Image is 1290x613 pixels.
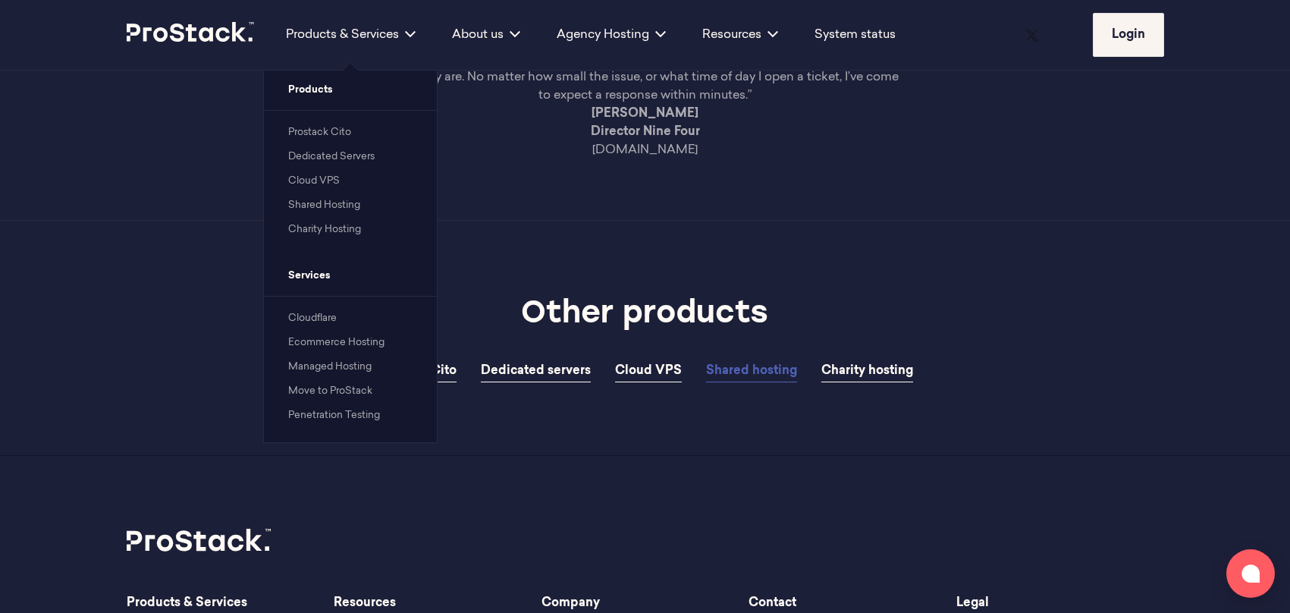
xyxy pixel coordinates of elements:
[288,410,380,420] a: Penetration Testing
[541,594,749,612] span: Company
[1093,13,1164,57] a: Login
[264,256,437,296] span: Services
[334,294,956,336] h2: Other products
[538,26,684,44] div: Agency Hosting
[821,365,913,377] span: Charity hosting
[264,71,437,110] span: Products
[127,22,256,48] a: Prostack logo
[814,26,896,44] a: System status
[268,26,434,44] div: Products & Services
[481,360,591,382] a: Dedicated servers
[288,152,375,162] a: Dedicated Servers
[821,360,913,382] a: Charity hosting
[591,108,700,138] strong: [PERSON_NAME] Director Nine Four
[956,594,1164,612] span: Legal
[288,386,372,396] a: Move to ProStack
[615,360,682,382] a: Cloud VPS
[288,362,372,372] a: Managed Hosting
[334,594,541,612] span: Resources
[288,338,384,347] a: Ecommerce Hosting
[749,594,956,612] span: Contact
[481,365,591,377] span: Dedicated servers
[615,365,682,377] span: Cloud VPS
[127,529,271,557] a: Prostack logo
[434,26,538,44] div: About us
[288,127,351,137] a: Prostack Cito
[706,360,797,382] a: Shared hosting
[288,313,337,323] a: Cloudflare
[288,176,340,186] a: Cloud VPS
[288,200,360,210] a: Shared Hosting
[1226,549,1275,598] button: Open chat window
[706,365,797,377] span: Shared hosting
[288,225,361,234] a: Charity Hosting
[684,26,796,44] div: Resources
[127,594,334,612] span: Products & Services
[386,105,905,159] p: [DOMAIN_NAME]
[1112,29,1145,41] span: Login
